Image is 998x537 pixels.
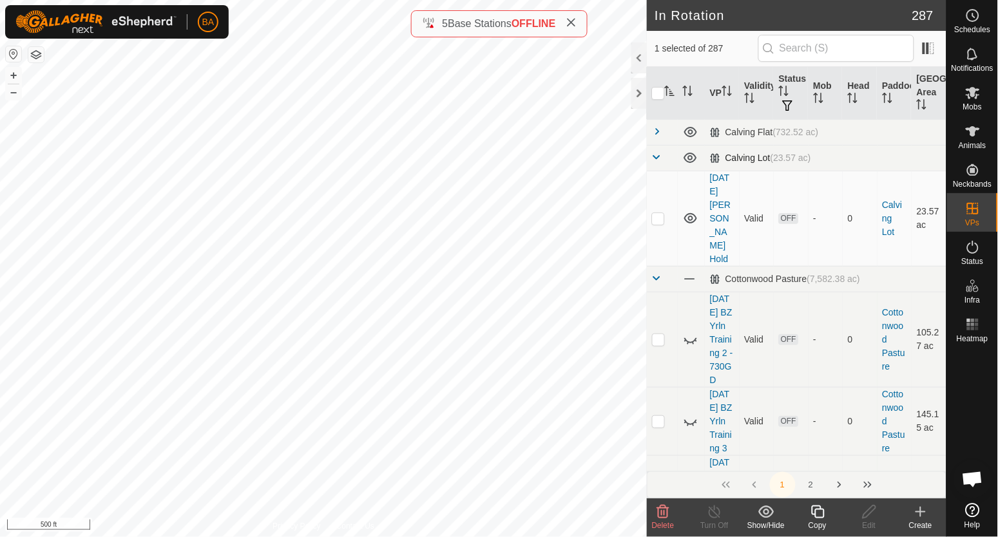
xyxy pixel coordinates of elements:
span: Delete [652,521,675,530]
span: BA [202,15,215,29]
span: OFF [779,334,798,345]
span: Heatmap [957,335,988,343]
div: Calving Flat [710,127,819,138]
span: VPs [965,219,979,227]
span: (732.52 ac) [773,127,819,137]
td: 0 [843,292,878,387]
td: Valid [740,171,774,266]
p-sorticon: Activate to sort [683,88,693,98]
span: Notifications [952,64,993,72]
span: (7,582.38 ac) [807,274,861,284]
td: Valid [740,292,774,387]
button: 1 [770,472,796,498]
p-sorticon: Activate to sort [883,95,893,105]
a: Open chat [954,460,992,498]
a: Contact Us [336,520,374,532]
button: Last Page [855,472,881,498]
th: Paddock [878,67,912,120]
a: [DATE] BZ Yrln Training 3 [710,389,733,453]
td: 145.15 ac [912,387,946,455]
a: Calving Lot [883,200,903,237]
button: 2 [798,472,824,498]
th: Head [843,67,878,120]
a: [DATE] [PERSON_NAME] Hold [710,173,731,264]
p-sorticon: Activate to sort [848,95,858,105]
a: Privacy Policy [273,520,321,532]
div: Show/Hide [740,520,792,531]
div: - [814,415,838,428]
span: 1 selected of 287 [655,42,758,55]
span: Animals [959,142,986,149]
td: 105.27 ac [912,292,946,387]
p-sorticon: Activate to sort [745,95,755,105]
th: Status [774,67,809,120]
span: Status [961,258,983,265]
span: Infra [964,296,980,304]
th: [GEOGRAPHIC_DATA] Area [912,67,946,120]
td: Valid [740,387,774,455]
h2: In Rotation [655,8,912,23]
div: Copy [792,520,843,531]
th: VP [705,67,740,120]
span: OFF [779,416,798,427]
button: + [6,68,21,83]
span: Neckbands [953,180,992,188]
span: 5 [442,18,448,29]
td: 23.57 ac [912,171,946,266]
div: Cottonwood Pasture [710,274,860,285]
button: Next Page [827,472,852,498]
span: OFFLINE [512,18,555,29]
td: 0 [843,387,878,455]
span: Base Stations [448,18,512,29]
button: Map Layers [28,47,44,62]
input: Search (S) [758,35,914,62]
p-sorticon: Activate to sort [665,88,675,98]
div: - [814,212,838,225]
span: Schedules [954,26,990,33]
span: OFF [779,213,798,224]
img: Gallagher Logo [15,10,177,33]
th: Validity [740,67,774,120]
p-sorticon: Activate to sort [779,88,789,98]
th: Mob [809,67,843,120]
span: 287 [912,6,934,25]
a: [DATE] BZ Yrln Training 2 - 730GD [710,294,733,385]
p-sorticon: Activate to sort [917,101,927,111]
a: Cottonwood Pasture [883,307,906,372]
button: Reset Map [6,46,21,62]
button: – [6,84,21,100]
p-sorticon: Activate to sort [722,88,733,98]
a: Cottonwood Pasture [883,389,906,453]
a: Help [947,498,998,534]
div: Create [895,520,946,531]
div: Calving Lot [710,153,811,164]
span: Help [964,521,981,529]
div: Edit [843,520,895,531]
div: Turn Off [689,520,740,531]
p-sorticon: Activate to sort [814,95,824,105]
td: 0 [843,171,878,266]
span: (23.57 ac) [771,153,811,163]
div: - [814,333,838,346]
span: Mobs [963,103,982,111]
